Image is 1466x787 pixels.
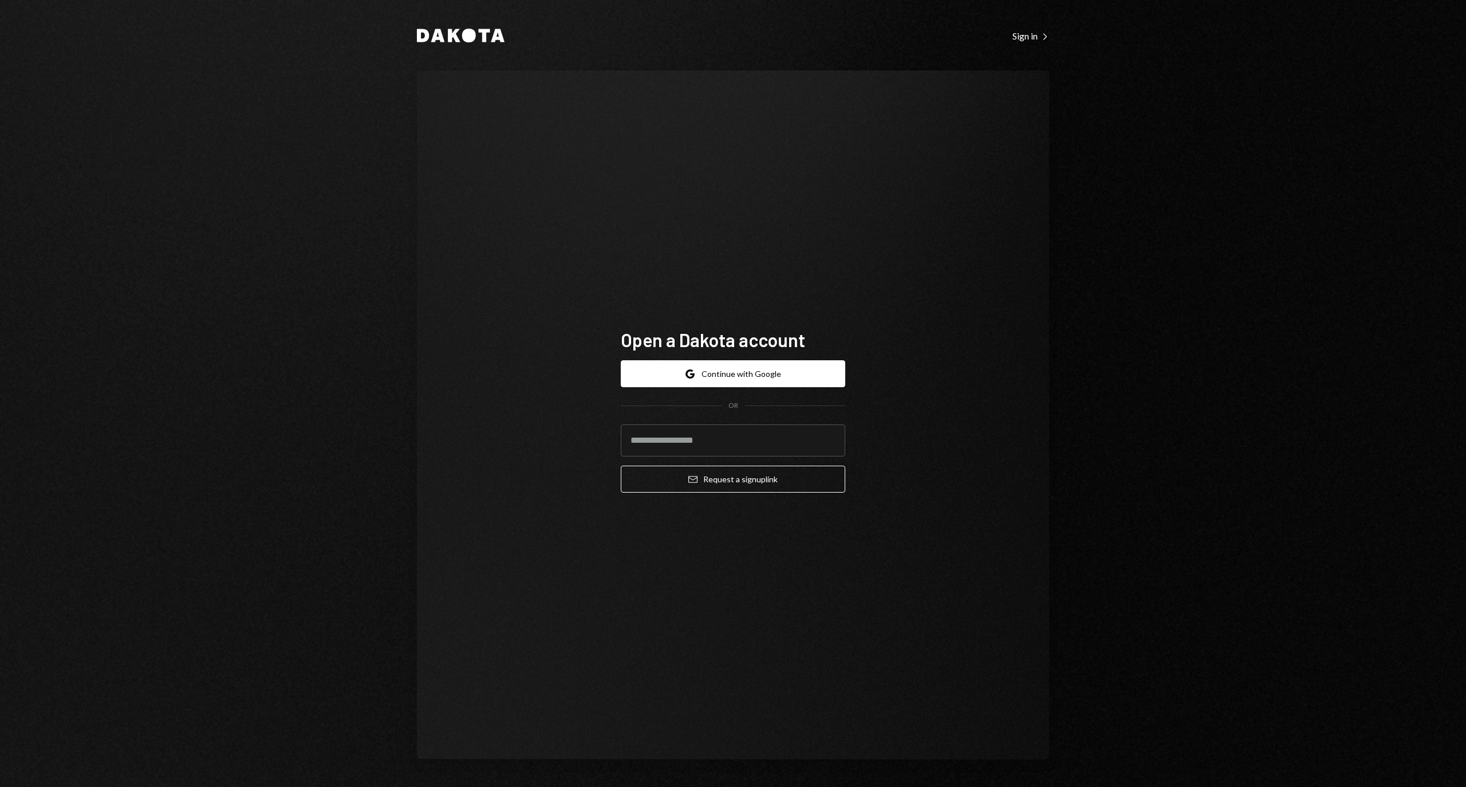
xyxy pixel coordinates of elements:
[728,401,738,411] div: OR
[621,466,845,493] button: Request a signuplink
[621,328,845,351] h1: Open a Dakota account
[1012,29,1049,42] a: Sign in
[621,360,845,387] button: Continue with Google
[1012,30,1049,42] div: Sign in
